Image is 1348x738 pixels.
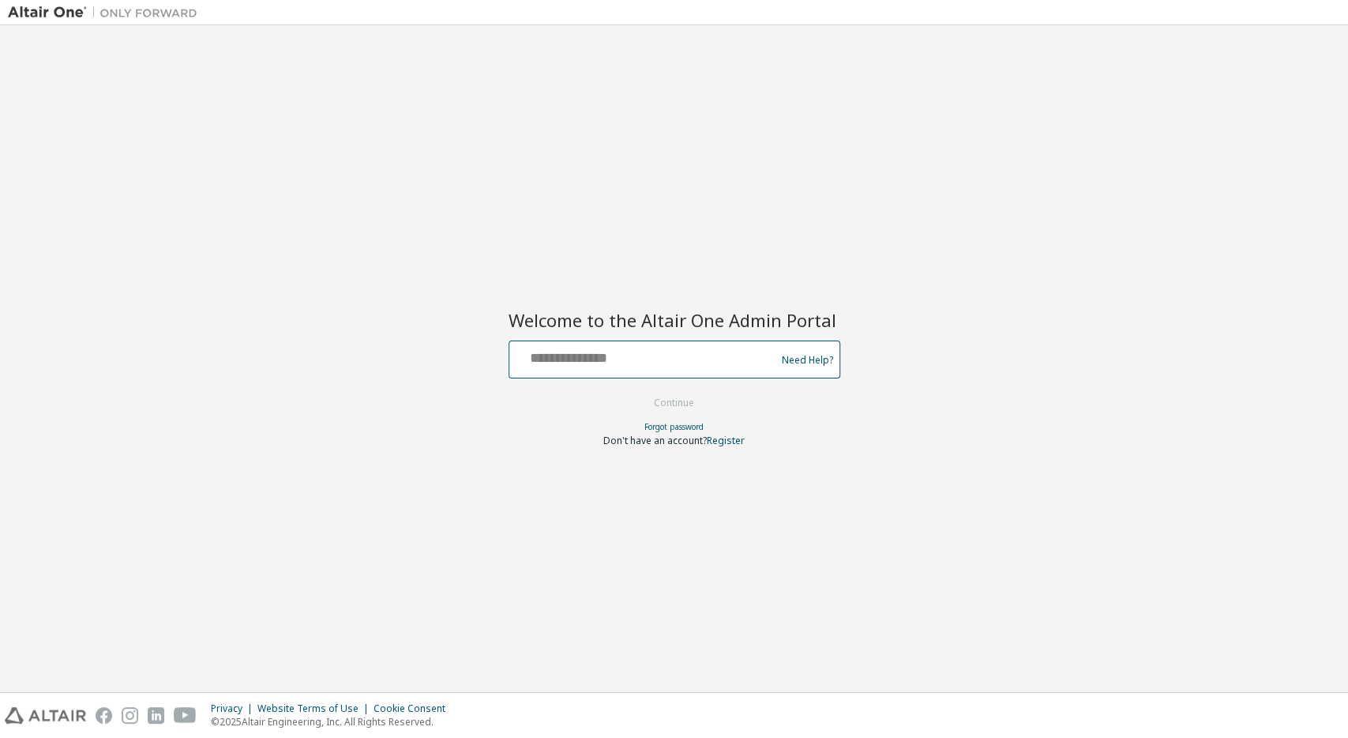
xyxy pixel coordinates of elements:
div: Cookie Consent [374,702,455,715]
a: Forgot password [644,421,704,432]
img: altair_logo.svg [5,707,86,724]
h2: Welcome to the Altair One Admin Portal [509,309,840,331]
span: Don't have an account? [603,434,707,447]
img: instagram.svg [122,707,138,724]
a: Need Help? [782,360,833,360]
img: linkedin.svg [148,707,164,724]
img: youtube.svg [174,707,197,724]
img: facebook.svg [96,707,112,724]
p: © 2025 Altair Engineering, Inc. All Rights Reserved. [211,715,455,729]
a: Register [707,434,745,447]
div: Privacy [211,702,257,715]
div: Website Terms of Use [257,702,374,715]
img: Altair One [8,5,205,21]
